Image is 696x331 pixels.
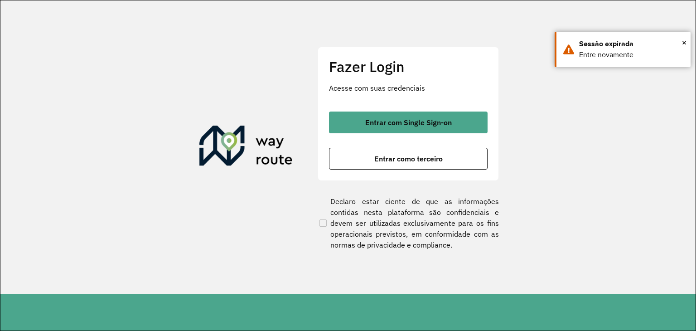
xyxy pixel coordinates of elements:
span: × [682,36,686,49]
button: button [329,148,488,170]
div: Entre novamente [579,49,684,60]
p: Acesse com suas credenciais [329,83,488,93]
span: Entrar como terceiro [374,155,443,162]
h2: Fazer Login [329,58,488,75]
button: button [329,112,488,133]
div: Sessão expirada [579,39,684,49]
img: Roteirizador AmbevTech [199,126,293,169]
button: Close [682,36,686,49]
span: Entrar com Single Sign-on [365,119,452,126]
label: Declaro estar ciente de que as informações contidas nesta plataforma são confidenciais e devem se... [318,196,499,250]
